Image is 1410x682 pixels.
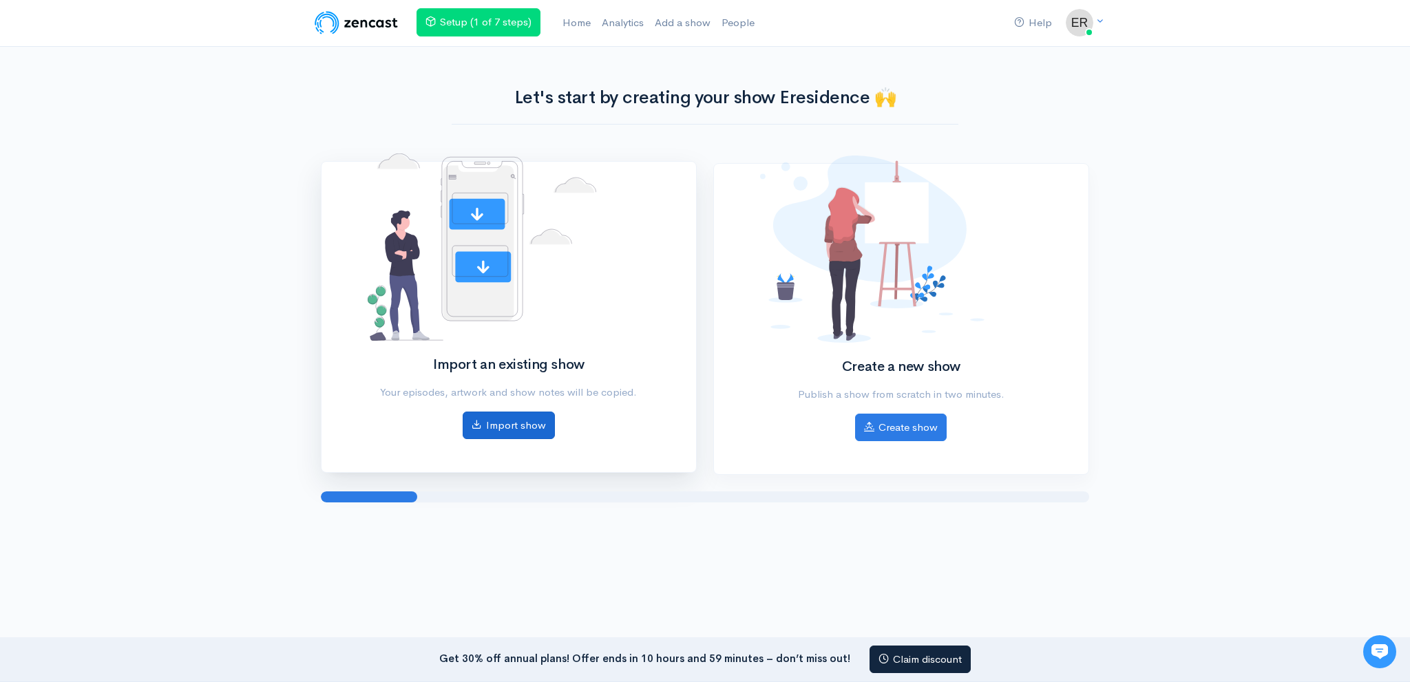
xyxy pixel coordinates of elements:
[870,646,971,674] a: Claim discount
[760,359,1042,374] h2: Create a new show
[1009,8,1057,38] a: Help
[760,156,985,343] img: No shows added
[368,153,596,341] img: No shows added
[19,236,257,253] p: Find an answer quickly
[368,385,649,401] p: Your episodes, artwork and show notes will be copied.
[40,259,246,286] input: Search articles
[439,651,850,664] strong: Get 30% off annual plans! Offer ends in 10 hours and 59 minutes – don’t miss out!
[596,8,649,38] a: Analytics
[21,67,255,89] h1: Hi 👋
[452,88,958,108] h1: Let's start by creating your show Eresidence 🙌
[716,8,760,38] a: People
[313,9,400,36] img: ZenCast Logo
[21,92,255,158] h2: Just let us know if you need anything and we'll be happy to help! 🙂
[368,357,649,372] h2: Import an existing show
[855,414,947,442] a: Create show
[89,191,165,202] span: New conversation
[1066,9,1093,36] img: ...
[760,387,1042,403] p: Publish a show from scratch in two minutes.
[557,8,596,38] a: Home
[21,182,254,210] button: New conversation
[417,8,540,36] a: Setup (1 of 7 steps)
[463,412,555,440] a: Import show
[1363,635,1396,668] iframe: gist-messenger-bubble-iframe
[649,8,716,38] a: Add a show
